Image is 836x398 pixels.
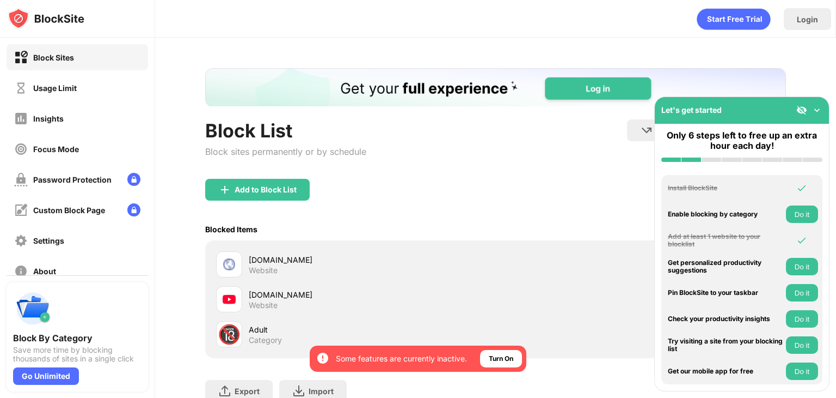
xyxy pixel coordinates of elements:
[13,333,142,343] div: Block By Category
[14,264,28,278] img: about-off.svg
[796,105,807,116] img: eye-not-visible.svg
[249,300,278,310] div: Website
[14,203,28,217] img: customize-block-page-off.svg
[668,233,783,249] div: Add at least 1 website to your blocklist
[797,15,818,24] div: Login
[33,53,74,62] div: Block Sites
[249,266,278,275] div: Website
[489,353,513,364] div: Turn On
[249,324,495,335] div: Adult
[812,105,822,116] img: omni-setup-toggle.svg
[796,183,807,194] img: omni-check.svg
[668,289,783,297] div: Pin BlockSite to your taskbar
[249,289,495,300] div: [DOMAIN_NAME]
[309,387,334,396] div: Import
[316,352,329,365] img: error-circle-white.svg
[668,315,783,323] div: Check your productivity insights
[127,203,140,216] img: lock-menu.svg
[336,353,467,364] div: Some features are currently inactive.
[13,367,79,385] div: Go Unlimited
[127,173,140,186] img: lock-menu.svg
[249,335,282,345] div: Category
[33,267,56,276] div: About
[235,185,297,194] div: Add to Block List
[235,387,260,396] div: Export
[668,210,783,218] div: Enable blocking by category
[668,337,783,353] div: Try visiting a site from your blocking list
[205,146,366,157] div: Block sites permanently or by schedule
[205,119,366,142] div: Block List
[14,234,28,248] img: settings-off.svg
[786,258,818,275] button: Do it
[786,284,818,301] button: Do it
[796,235,807,246] img: omni-check.svg
[13,289,52,328] img: push-categories.svg
[14,112,28,125] img: insights-off.svg
[205,68,786,106] iframe: Banner
[33,83,77,93] div: Usage Limit
[661,105,722,114] div: Let's get started
[661,130,822,151] div: Only 6 steps left to free up an extra hour each day!
[249,254,495,266] div: [DOMAIN_NAME]
[33,114,64,123] div: Insights
[223,293,236,306] img: favicons
[786,363,818,380] button: Do it
[668,184,783,192] div: Install BlockSite
[786,310,818,328] button: Do it
[786,206,818,223] button: Do it
[33,236,64,245] div: Settings
[33,206,105,215] div: Custom Block Page
[33,144,79,154] div: Focus Mode
[205,225,257,234] div: Blocked Items
[218,323,241,346] div: 🔞
[223,258,236,271] img: favicons
[33,175,112,184] div: Password Protection
[13,346,142,363] div: Save more time by blocking thousands of sites in a single click
[14,51,28,64] img: block-on.svg
[786,336,818,354] button: Do it
[8,8,84,29] img: logo-blocksite.svg
[14,142,28,156] img: focus-off.svg
[668,259,783,275] div: Get personalized productivity suggestions
[697,8,771,30] div: animation
[668,367,783,375] div: Get our mobile app for free
[14,81,28,95] img: time-usage-off.svg
[14,173,28,186] img: password-protection-off.svg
